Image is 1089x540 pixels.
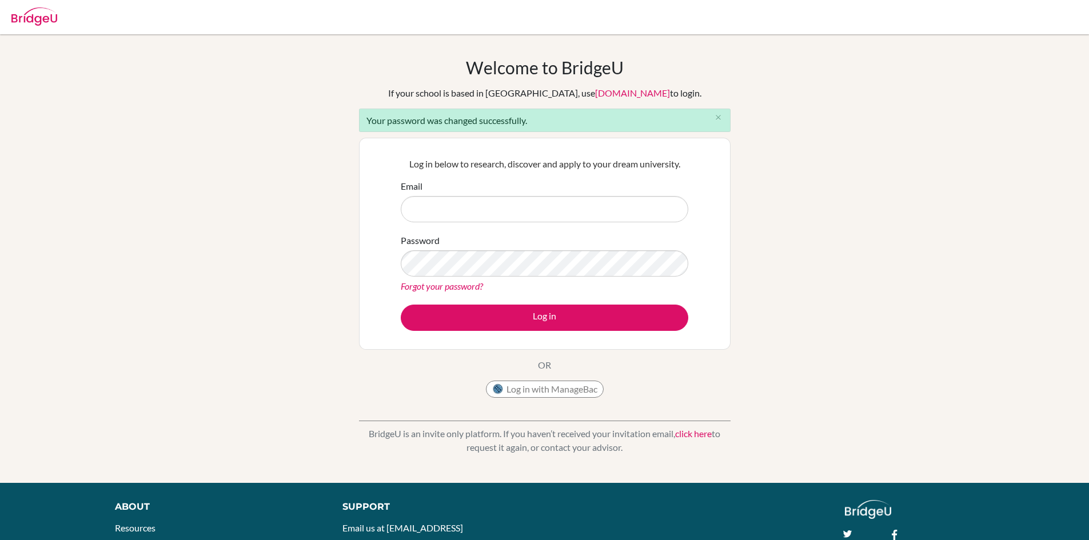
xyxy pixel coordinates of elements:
[401,179,422,193] label: Email
[342,500,531,514] div: Support
[401,157,688,171] p: Log in below to research, discover and apply to your dream university.
[401,281,483,291] a: Forgot your password?
[466,57,624,78] h1: Welcome to BridgeU
[675,428,712,439] a: click here
[11,7,57,26] img: Bridge-U
[401,305,688,331] button: Log in
[486,381,604,398] button: Log in with ManageBac
[595,87,670,98] a: [DOMAIN_NAME]
[538,358,551,372] p: OR
[359,109,731,132] div: Your password was changed successfully.
[359,427,731,454] p: BridgeU is an invite only platform. If you haven’t received your invitation email, to request it ...
[388,86,701,100] div: If your school is based in [GEOGRAPHIC_DATA], use to login.
[401,234,440,247] label: Password
[115,522,155,533] a: Resources
[115,500,317,514] div: About
[707,109,730,126] button: Close
[845,500,891,519] img: logo_white@2x-f4f0deed5e89b7ecb1c2cc34c3e3d731f90f0f143d5ea2071677605dd97b5244.png
[714,113,723,122] i: close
